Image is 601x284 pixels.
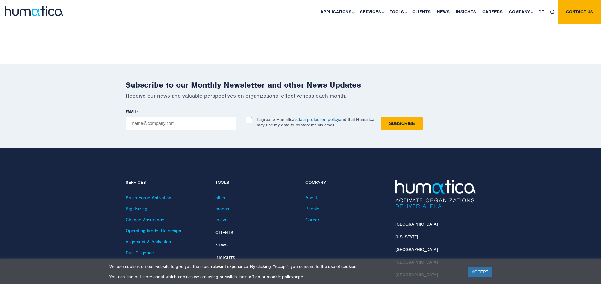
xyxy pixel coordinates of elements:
a: Clients [215,230,233,235]
a: People [305,206,319,212]
h4: Company [305,180,386,185]
img: logo [5,6,63,16]
p: Receive our news and valuable perspectives on organizational effectiveness each month. [126,92,476,99]
a: cookie policy [268,274,293,280]
a: Insights [215,255,235,260]
h2: Subscribe to our Monthly Newsletter and other News Updates [126,80,476,90]
a: Alignment & Activation [126,239,171,245]
input: Subscribe [381,117,423,130]
a: Operating Model Re-design [126,228,181,234]
span: EMAIL [126,109,137,114]
a: Rightsizing [126,206,147,212]
input: I agree to Humatica’sdata protection policyand that Humatica may use my data to contact me via em... [246,117,252,123]
p: I agree to Humatica’s and that Humatica may use my data to contact me via email. [257,117,374,128]
a: altus [215,195,225,200]
p: We use cookies on our website to give you the most relevant experience. By clicking “Accept”, you... [109,264,461,269]
p: You can find out more about which cookies we are using or switch them off on our page. [109,274,461,280]
span: DE [539,9,544,14]
a: Due Diligence [126,250,154,256]
img: Humatica [395,180,476,208]
a: News [215,242,228,248]
h4: Tools [215,180,296,185]
a: [US_STATE] [395,234,418,240]
a: ACCEPT [468,267,492,277]
a: Sales Force Activation [126,195,171,200]
a: data protection policy [298,117,339,122]
a: About [305,195,317,200]
a: Change Assurance [126,217,164,223]
input: name@company.com [126,117,236,130]
a: modas [215,206,229,212]
img: search_icon [550,10,555,14]
a: taleva [215,217,227,223]
a: [GEOGRAPHIC_DATA] [395,247,438,252]
a: [GEOGRAPHIC_DATA] [395,222,438,227]
a: Careers [305,217,321,223]
h4: Services [126,180,206,185]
